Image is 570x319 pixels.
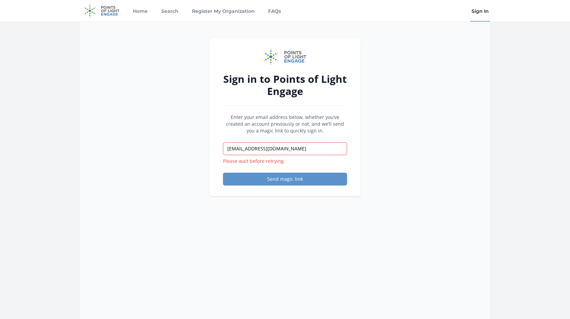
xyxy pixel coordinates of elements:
[223,114,347,134] p: Enter your email address below, whether you’ve created an account previously or not, and we’ll se...
[223,73,347,97] h2: Sign in to Points of Light Engage
[223,158,347,165] p: Please wait before retrying.
[264,49,306,65] img: Points of Light Engage logo
[223,173,347,186] button: Send magic link
[223,142,347,155] input: Email address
